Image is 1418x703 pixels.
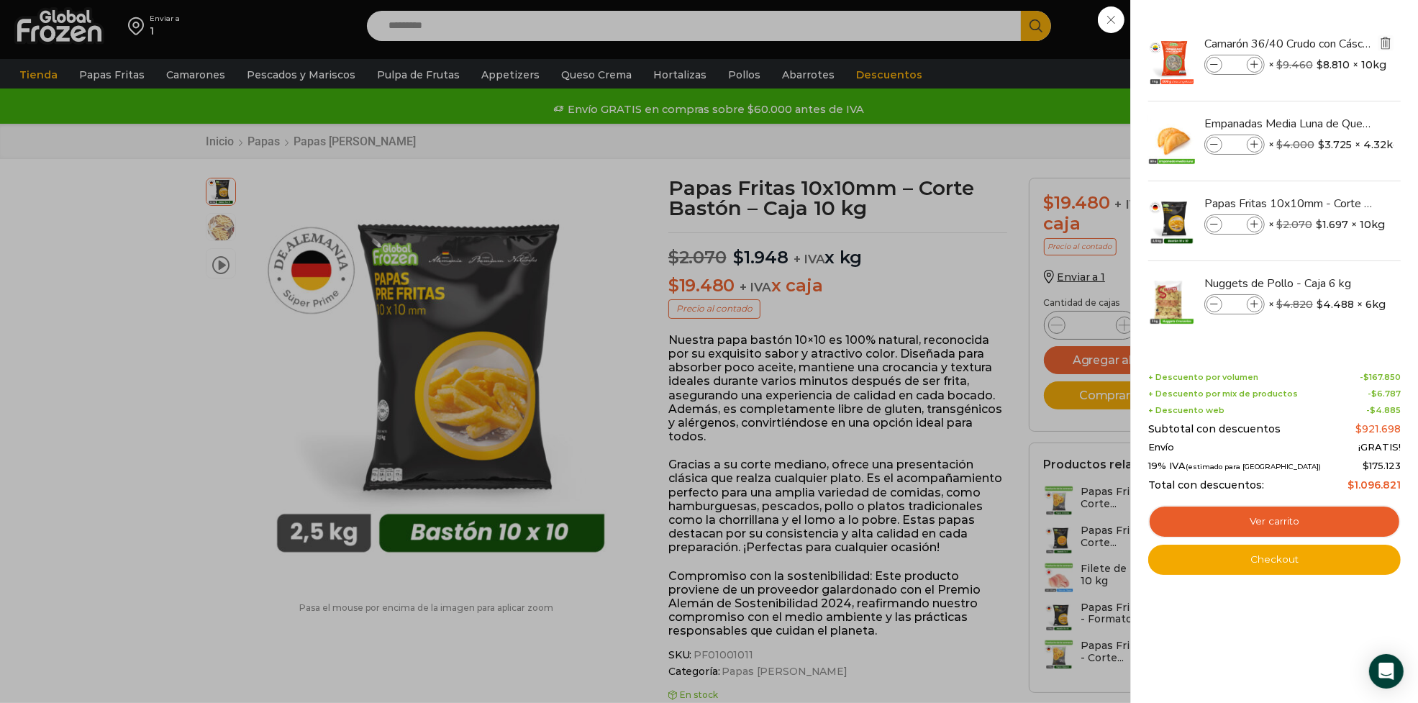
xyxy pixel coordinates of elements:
span: $ [1276,298,1283,311]
span: 175.123 [1363,460,1401,471]
a: Papas Fritas 10x10mm - Corte Bastón - Caja 10 kg [1204,196,1376,212]
a: Ver carrito [1148,505,1401,538]
span: $ [1276,58,1283,71]
input: Product quantity [1224,137,1245,153]
input: Product quantity [1224,57,1245,73]
span: ¡GRATIS! [1358,442,1401,453]
span: + Descuento web [1148,406,1224,415]
span: + Descuento por volumen [1148,373,1258,382]
a: Checkout [1148,545,1401,575]
a: Empanadas Media Luna de Queso - Caja 160 unidades [1204,116,1376,132]
span: $ [1318,137,1324,152]
span: $ [1347,479,1354,491]
span: × × 4.32kg [1268,135,1400,155]
span: - [1366,406,1401,415]
span: Total con descuentos: [1148,479,1264,491]
span: - [1360,373,1401,382]
bdi: 4.885 [1370,405,1401,415]
bdi: 9.460 [1276,58,1313,71]
bdi: 4.820 [1276,298,1313,311]
span: Subtotal con descuentos [1148,423,1281,435]
span: + Descuento por mix de productos [1148,389,1298,399]
span: $ [1363,372,1369,382]
bdi: 8.810 [1317,58,1350,72]
a: Eliminar Camarón 36/40 Crudo con Cáscara - Super Prime - Caja 10 kg del carrito [1378,35,1394,53]
span: - [1368,389,1401,399]
input: Product quantity [1224,217,1245,232]
bdi: 4.000 [1276,138,1314,151]
bdi: 6.787 [1371,389,1401,399]
span: × × 6kg [1268,294,1386,314]
a: Camarón 36/40 Crudo con Cáscara - Super Prime - Caja 10 kg [1204,36,1376,52]
bdi: 921.698 [1355,422,1401,435]
span: $ [1363,460,1369,471]
span: $ [1317,297,1323,312]
span: $ [1276,138,1283,151]
span: $ [1276,218,1283,231]
div: Open Intercom Messenger [1369,654,1404,689]
span: × × 10kg [1268,214,1385,235]
span: Envío [1148,442,1174,453]
bdi: 167.850 [1363,372,1401,382]
bdi: 1.096.821 [1347,479,1401,491]
span: $ [1371,389,1377,399]
bdi: 3.725 [1318,137,1352,152]
img: Eliminar Camarón 36/40 Crudo con Cáscara - Super Prime - Caja 10 kg del carrito [1379,37,1392,50]
span: $ [1370,405,1376,415]
small: (estimado para [GEOGRAPHIC_DATA]) [1186,463,1321,471]
a: Nuggets de Pollo - Caja 6 kg [1204,276,1376,291]
span: $ [1317,58,1323,72]
span: $ [1316,217,1322,232]
bdi: 2.070 [1276,218,1312,231]
bdi: 4.488 [1317,297,1354,312]
bdi: 1.697 [1316,217,1348,232]
input: Product quantity [1224,296,1245,312]
span: $ [1355,422,1362,435]
span: × × 10kg [1268,55,1386,75]
span: 19% IVA [1148,461,1321,472]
